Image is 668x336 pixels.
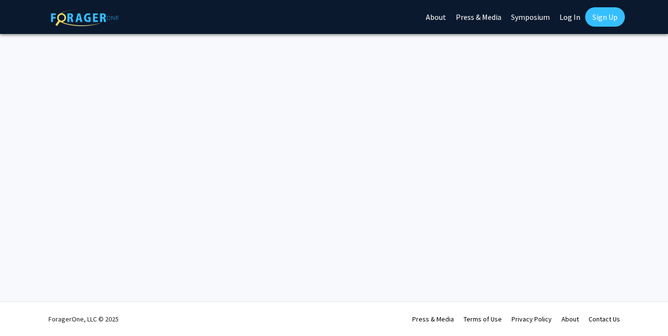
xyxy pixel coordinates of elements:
[561,315,579,323] a: About
[589,315,620,323] a: Contact Us
[585,7,625,27] a: Sign Up
[512,315,552,323] a: Privacy Policy
[464,315,502,323] a: Terms of Use
[48,302,119,336] div: ForagerOne, LLC © 2025
[51,9,119,26] img: ForagerOne Logo
[412,315,454,323] a: Press & Media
